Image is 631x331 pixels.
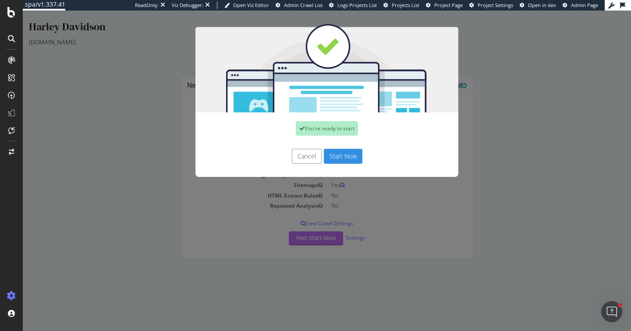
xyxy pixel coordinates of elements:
span: Open in dev [528,2,556,8]
button: Cancel [269,138,299,153]
a: Project Page [426,2,463,9]
a: Admin Crawl List [276,2,323,9]
div: ReadOnly: [135,2,159,9]
span: Project Settings [478,2,513,8]
img: You're all set! [173,13,436,102]
span: Project Page [434,2,463,8]
a: Open in dev [520,2,556,9]
div: Viz Debugger: [172,2,203,9]
a: Open Viz Editor [224,2,269,9]
button: Start Now [301,138,340,153]
a: Projects List [383,2,419,9]
a: Logs Projects List [329,2,377,9]
span: Admin Crawl List [284,2,323,8]
iframe: Intercom live chat [601,301,622,322]
span: Admin Page [571,2,598,8]
div: You're ready to start [273,111,335,125]
span: Logs Projects List [337,2,377,8]
a: Project Settings [469,2,513,9]
span: Projects List [392,2,419,8]
span: Open Viz Editor [233,2,269,8]
a: Admin Page [563,2,598,9]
